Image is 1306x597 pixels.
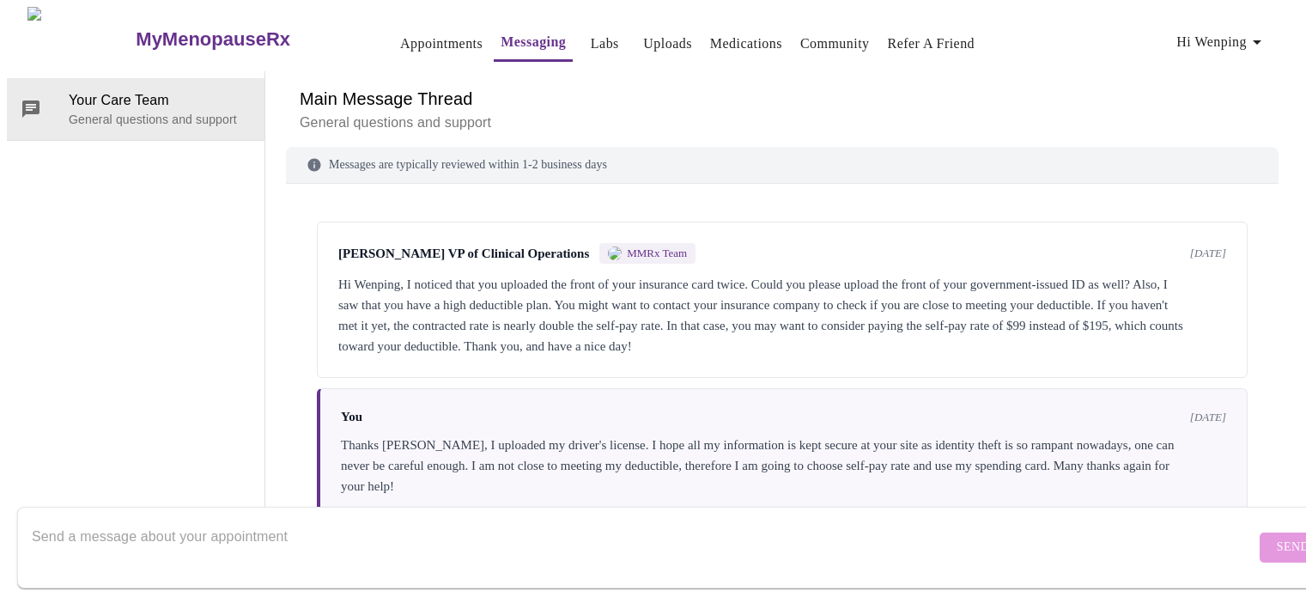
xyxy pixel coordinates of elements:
button: Medications [703,27,789,61]
span: Hi Wenping [1176,30,1267,54]
a: Uploads [643,32,692,56]
img: MMRX [608,247,622,260]
button: Appointments [393,27,489,61]
a: MyMenopauseRx [134,9,359,70]
a: Medications [710,32,782,56]
button: Messaging [494,25,573,62]
button: Refer a Friend [881,27,982,61]
button: Labs [577,27,632,61]
a: Labs [591,32,619,56]
div: Hi Wenping, I noticed that you uploaded the front of your insurance card twice. Could you please ... [338,274,1226,356]
textarea: Send a message about your appointment [32,520,1255,575]
a: Messaging [501,30,566,54]
div: Thanks [PERSON_NAME], I uploaded my driver's license. I hope all my information is kept secure at... [341,435,1226,496]
img: MyMenopauseRx Logo [27,7,134,71]
span: MMRx Team [627,247,687,260]
a: Refer a Friend [888,32,975,56]
button: Uploads [636,27,699,61]
a: Appointments [400,32,483,56]
p: General questions and support [69,111,251,128]
div: Messages are typically reviewed within 1-2 business days [286,147,1279,184]
a: Community [800,32,870,56]
p: General questions and support [300,113,1265,133]
span: [DATE] [1190,247,1226,260]
h6: Main Message Thread [300,85,1265,113]
span: Your Care Team [69,90,251,111]
span: [PERSON_NAME] VP of Clinical Operations [338,247,589,261]
span: [DATE] [1190,411,1226,424]
h3: MyMenopauseRx [136,28,290,51]
span: You [341,410,362,424]
button: Hi Wenping [1169,25,1274,59]
button: Community [793,27,877,61]
div: Your Care TeamGeneral questions and support [7,78,264,140]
